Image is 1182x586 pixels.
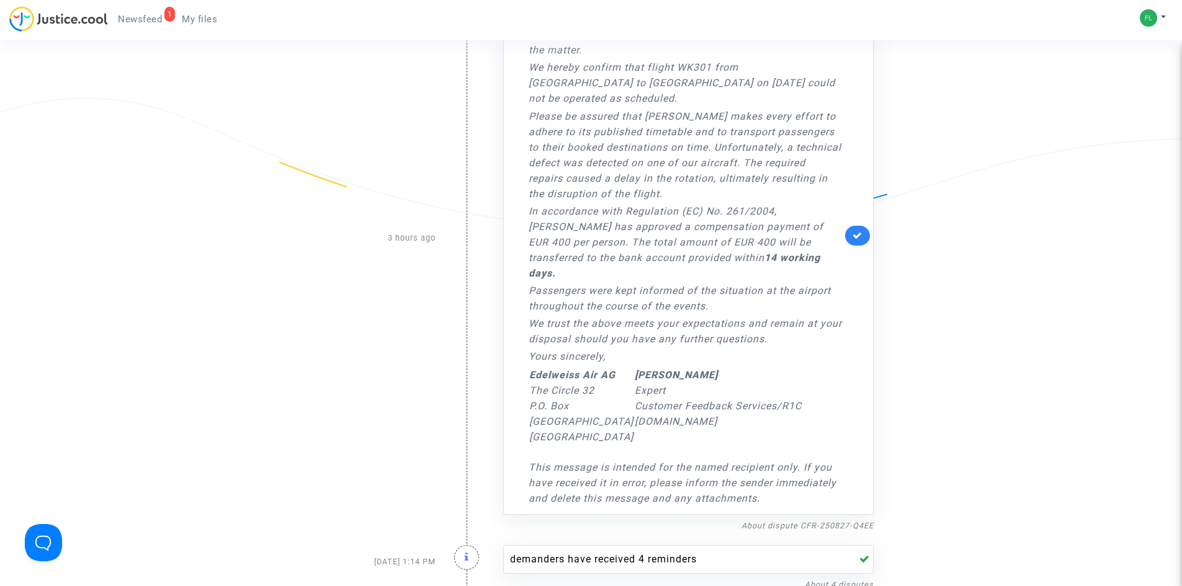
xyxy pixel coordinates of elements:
strong: [PERSON_NAME] [635,369,718,381]
p: The Circle 32 P.O. Box [GEOGRAPHIC_DATA] [GEOGRAPHIC_DATA] [529,367,634,445]
p: Yours sincerely, [529,348,842,364]
img: jc-logo.svg [9,6,108,32]
p: Passengers were kept informed of the situation at the airport throughout the course of the events. [529,283,842,314]
p: Expert Customer Feedback Services/R1C [635,367,802,445]
iframe: Help Scout Beacon - Open [25,524,62,561]
strong: 14 working days. [529,252,820,279]
p: In accordance with Regulation (EC) No. 261/2004, [PERSON_NAME] has approved a compensation paymen... [529,203,842,281]
a: [DOMAIN_NAME] [635,415,717,427]
img: 27626d57a3ba4a5b969f53e3f2c8e71c [1140,9,1157,27]
p: We trust the above meets your expectations and remain at your disposal should you have any furthe... [529,316,842,347]
a: 1Newsfeed [108,10,172,29]
div: 1 [164,7,176,22]
p: We hereby confirm that flight WK301 from [GEOGRAPHIC_DATA] to [GEOGRAPHIC_DATA] on [DATE] could n... [529,60,842,106]
p: This message is intended for the named recipient only. If you have received it in error, please i... [529,459,842,506]
span: Newsfeed [118,14,162,25]
strong: Edelweiss Air AG [529,369,616,381]
div: demanders have received 4 reminders [510,552,842,567]
a: My files [172,10,227,29]
span: My files [182,14,217,25]
p: Please be assured that [PERSON_NAME] makes every effort to adhere to its published timetable and ... [529,109,842,202]
a: About dispute CFR-250827-Q4EE [741,521,874,530]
